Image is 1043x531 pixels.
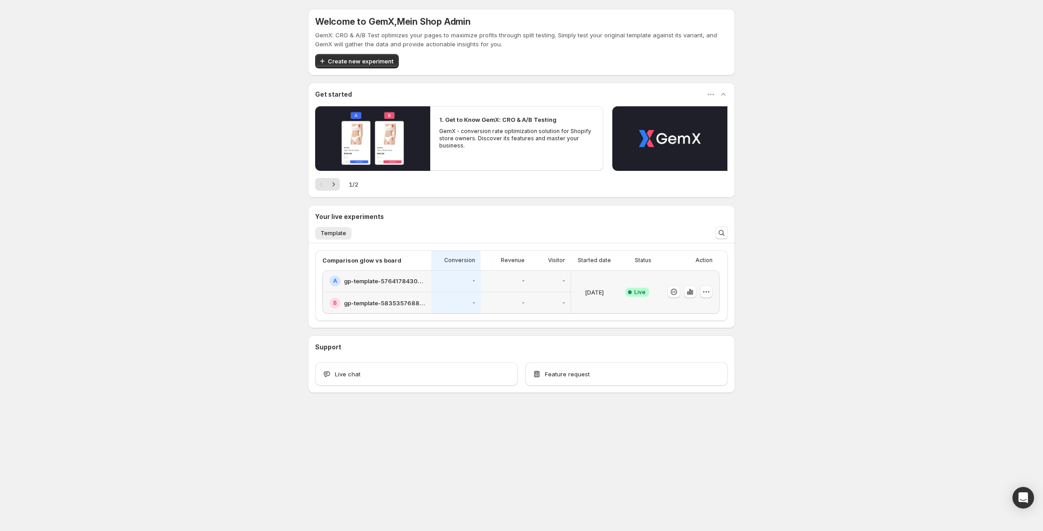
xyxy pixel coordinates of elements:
[315,31,728,49] p: GemX: CRO & A/B Test optimizes your pages to maximize profits through split testing. Simply test ...
[562,299,565,307] p: -
[635,257,651,264] p: Status
[322,256,401,265] p: Comparison glow vs board
[335,370,361,379] span: Live chat
[522,299,525,307] p: -
[1012,487,1034,509] div: Open Intercom Messenger
[315,343,341,352] h3: Support
[562,277,565,285] p: -
[578,257,611,264] p: Started date
[394,16,471,27] span: , Mein Shop Admin
[472,277,475,285] p: -
[715,227,728,239] button: Search and filter results
[472,299,475,307] p: -
[328,57,393,66] span: Create new experiment
[333,277,337,285] h2: A
[522,277,525,285] p: -
[315,90,352,99] h3: Get started
[327,178,340,191] button: Next
[315,212,384,221] h3: Your live experiments
[634,289,646,296] span: Live
[545,370,590,379] span: Feature request
[315,54,399,68] button: Create new experiment
[612,106,727,171] button: Play video
[439,128,594,149] p: GemX - conversion rate optimization solution for Shopify store owners. Discover its features and ...
[333,299,337,307] h2: B
[585,288,604,297] p: [DATE]
[315,178,340,191] nav: Pagination
[315,106,430,171] button: Play video
[321,230,346,237] span: Template
[315,16,471,27] h5: Welcome to GemX
[344,277,426,286] h2: gp-template-576417843063554634
[344,299,426,308] h2: gp-template-583535768815796807
[548,257,565,264] p: Visitor
[501,257,525,264] p: Revenue
[444,257,475,264] p: Conversion
[439,115,557,124] h2: 1. Get to Know GemX: CRO & A/B Testing
[695,257,713,264] p: Action
[349,180,358,189] span: 1 / 2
